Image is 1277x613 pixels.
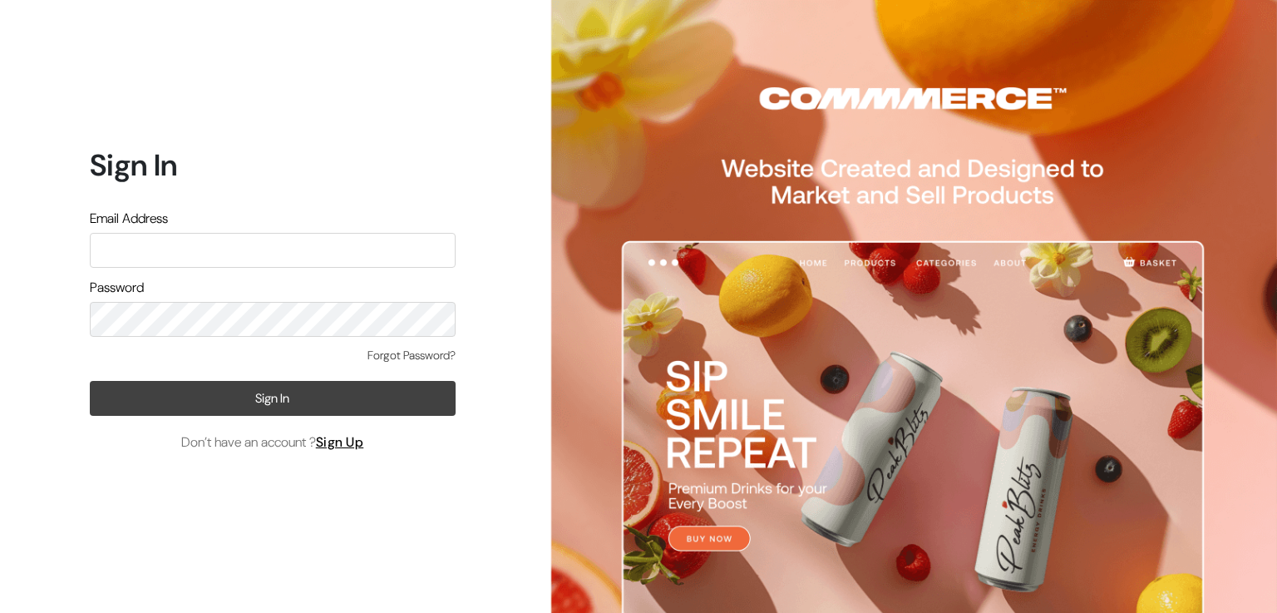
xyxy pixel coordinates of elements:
a: Sign Up [316,433,364,451]
button: Sign In [90,381,456,416]
h1: Sign In [90,147,456,183]
span: Don’t have an account ? [181,433,364,452]
label: Email Address [90,209,168,229]
label: Password [90,278,144,298]
a: Forgot Password? [367,347,456,364]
